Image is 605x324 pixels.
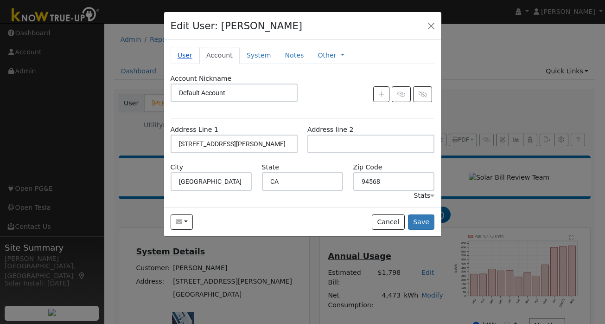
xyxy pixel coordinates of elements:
[413,86,432,102] button: Unlink Account
[171,214,193,230] button: axgupta@gmail.com
[372,214,405,230] button: Cancel
[408,214,435,230] button: Save
[392,86,411,102] button: Link Account
[171,19,303,33] h4: Edit User: [PERSON_NAME]
[307,125,353,135] label: Address line 2
[171,162,184,172] label: City
[171,47,199,64] a: User
[171,125,218,135] label: Address Line 1
[262,162,279,172] label: State
[318,51,336,60] a: Other
[171,74,232,84] label: Account Nickname
[278,47,311,64] a: Notes
[373,86,389,102] button: Create New Account
[414,191,434,201] div: Stats
[353,162,382,172] label: Zip Code
[240,47,278,64] a: System
[199,47,240,64] a: Account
